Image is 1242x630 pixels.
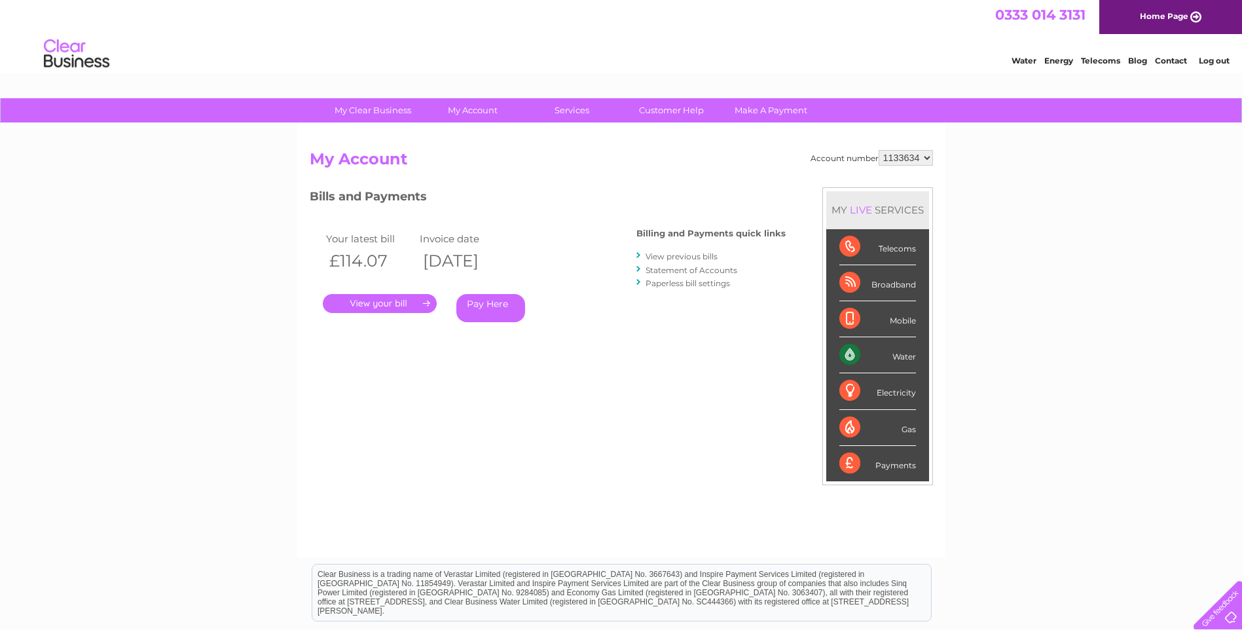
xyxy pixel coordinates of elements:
[995,7,1086,23] a: 0333 014 3131
[310,187,786,210] h3: Bills and Payments
[617,98,725,122] a: Customer Help
[323,230,417,248] td: Your latest bill
[839,446,916,481] div: Payments
[839,229,916,265] div: Telecoms
[839,410,916,446] div: Gas
[323,248,417,274] th: £114.07
[646,251,718,261] a: View previous bills
[636,229,786,238] h4: Billing and Payments quick links
[717,98,825,122] a: Make A Payment
[319,98,427,122] a: My Clear Business
[418,98,526,122] a: My Account
[310,150,933,175] h2: My Account
[839,373,916,409] div: Electricity
[416,248,511,274] th: [DATE]
[1081,56,1120,65] a: Telecoms
[826,191,929,229] div: MY SERVICES
[1199,56,1230,65] a: Log out
[1155,56,1187,65] a: Contact
[847,204,875,216] div: LIVE
[43,34,110,74] img: logo.png
[1012,56,1036,65] a: Water
[839,337,916,373] div: Water
[456,294,525,322] a: Pay Here
[323,294,437,313] a: .
[646,265,737,275] a: Statement of Accounts
[839,301,916,337] div: Mobile
[839,265,916,301] div: Broadband
[1044,56,1073,65] a: Energy
[416,230,511,248] td: Invoice date
[1128,56,1147,65] a: Blog
[646,278,730,288] a: Paperless bill settings
[518,98,626,122] a: Services
[312,7,931,64] div: Clear Business is a trading name of Verastar Limited (registered in [GEOGRAPHIC_DATA] No. 3667643...
[811,150,933,166] div: Account number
